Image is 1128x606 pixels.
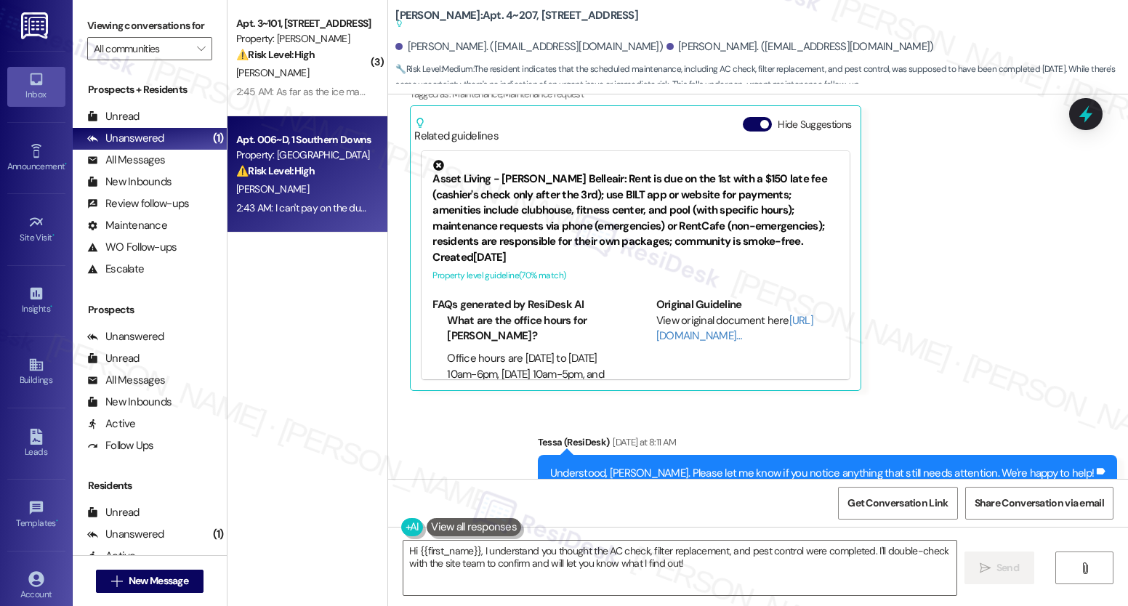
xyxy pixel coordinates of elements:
[7,424,65,464] a: Leads
[410,84,1054,105] div: Tagged as:
[236,201,565,214] div: 2:43 AM: I can't pay on the due date. Only around the middle of the month. 🤷
[432,160,839,249] div: Asset Living - [PERSON_NAME] Belleair: Rent is due on the 1st with a $150 late fee (cashier's che...
[395,8,638,32] b: [PERSON_NAME]: Apt. 4~207, [STREET_ADDRESS]
[87,218,167,233] div: Maintenance
[236,148,371,163] div: Property: [GEOGRAPHIC_DATA]
[197,43,205,54] i: 
[87,262,144,277] div: Escalate
[1079,562,1090,574] i: 
[7,352,65,392] a: Buildings
[395,62,1128,93] span: : The resident indicates that the scheduled maintenance, including AC check, filter replacement, ...
[96,570,204,593] button: New Message
[87,351,140,366] div: Unread
[7,281,65,320] a: Insights •
[7,67,65,106] a: Inbox
[87,329,164,344] div: Unanswered
[56,516,58,526] span: •
[778,117,851,132] label: Hide Suggestions
[432,297,584,312] b: FAQs generated by ResiDesk AI
[403,541,956,595] textarea: Hi {{first_name}}, I understand you thought the AC check, filter replacement, and pest control we...
[87,153,165,168] div: All Messages
[236,48,315,61] strong: ⚠️ Risk Level: High
[236,85,927,98] div: 2:45 AM: As far as the ice machine someone came to fix it the last time and it only put out a few...
[87,505,140,520] div: Unread
[87,196,189,211] div: Review follow-ups
[236,31,371,47] div: Property: [PERSON_NAME]
[996,560,1019,575] span: Send
[111,575,122,587] i: 
[7,210,65,249] a: Site Visit •
[7,496,65,535] a: Templates •
[432,250,839,265] div: Created [DATE]
[414,117,499,144] div: Related guidelines
[236,182,309,195] span: [PERSON_NAME]
[236,16,371,31] div: Apt. 3~101, [STREET_ADDRESS]
[656,313,813,343] a: [URL][DOMAIN_NAME]…
[980,562,991,574] i: 
[666,39,934,54] div: [PERSON_NAME]. ([EMAIL_ADDRESS][DOMAIN_NAME])
[236,66,309,79] span: [PERSON_NAME]
[94,37,189,60] input: All communities
[503,88,584,100] span: Maintenance request
[447,351,615,397] li: Office hours are [DATE] to [DATE] 10am-6pm, [DATE] 10am-5pm, and closed [DATE].
[65,159,67,169] span: •
[236,164,315,177] strong: ⚠️ Risk Level: High
[87,174,172,190] div: New Inbounds
[447,313,615,344] li: What are the office hours for [PERSON_NAME]?
[87,373,165,388] div: All Messages
[965,487,1113,520] button: Share Conversation via email
[209,523,227,546] div: (1)
[236,132,371,148] div: Apt. 006~D, 1 Southern Downs
[87,416,136,432] div: Active
[838,487,957,520] button: Get Conversation Link
[395,63,472,75] strong: 🔧 Risk Level: Medium
[87,438,154,453] div: Follow Ups
[656,297,742,312] b: Original Guideline
[538,435,1117,455] div: Tessa (ResiDesk)
[395,39,663,54] div: [PERSON_NAME]. ([EMAIL_ADDRESS][DOMAIN_NAME])
[7,567,65,606] a: Account
[609,435,676,450] div: [DATE] at 8:11 AM
[87,240,177,255] div: WO Follow-ups
[550,466,1094,481] div: Understood, [PERSON_NAME]. Please let me know if you notice anything that still needs attention. ...
[87,109,140,124] div: Unread
[50,302,52,312] span: •
[847,496,948,511] span: Get Conversation Link
[129,573,188,589] span: New Message
[87,549,136,564] div: Active
[21,12,51,39] img: ResiDesk Logo
[209,127,227,150] div: (1)
[73,478,227,493] div: Residents
[964,552,1035,584] button: Send
[87,15,212,37] label: Viewing conversations for
[52,230,55,241] span: •
[87,131,164,146] div: Unanswered
[87,395,172,410] div: New Inbounds
[432,268,839,283] div: Property level guideline ( 70 % match)
[452,88,502,100] span: Maintenance ,
[73,302,227,318] div: Prospects
[73,82,227,97] div: Prospects + Residents
[87,527,164,542] div: Unanswered
[656,313,839,344] div: View original document here
[975,496,1104,511] span: Share Conversation via email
